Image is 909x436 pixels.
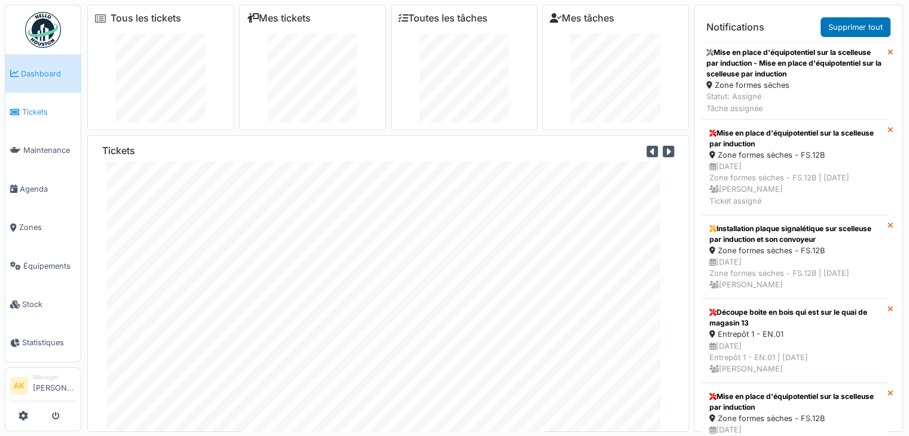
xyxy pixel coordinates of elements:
a: Tous les tickets [111,13,181,24]
a: Découpe boite en bois qui est sur le quai de magasin 13 Entrepôt 1 - EN.01 [DATE]Entrepôt 1 - EN.... [702,299,887,383]
a: Mise en place d'équipotentiel sur la scelleuse par induction - Mise en place d'équipotentiel sur ... [702,42,887,119]
div: Zone formes sèches - FS.12B [709,149,880,161]
div: Zone formes sèches - FS.12B [709,245,880,256]
div: Entrepôt 1 - EN.01 [709,328,880,340]
a: AK Manager[PERSON_NAME] [10,373,76,401]
a: Stock [5,285,81,323]
div: Mise en place d'équipotentiel sur la scelleuse par induction [709,128,880,149]
div: Découpe boite en bois qui est sur le quai de magasin 13 [709,307,880,328]
span: Dashboard [21,68,76,79]
div: [DATE] Zone formes sèches - FS.12B | [DATE] [PERSON_NAME] Ticket assigné [709,161,880,207]
span: Statistiques [22,337,76,348]
a: Équipements [5,247,81,285]
span: Zones [19,222,76,233]
a: Mes tâches [550,13,614,24]
span: Stock [22,299,76,310]
div: Mise en place d'équipotentiel sur la scelleuse par induction [709,391,880,413]
li: AK [10,377,28,395]
a: Maintenance [5,131,81,170]
a: Agenda [5,170,81,208]
div: Zone formes sèches - FS.12B [709,413,880,424]
div: Statut: Assigné Tâche assignée [706,91,883,113]
div: [DATE] Zone formes sèches - FS.12B | [DATE] [PERSON_NAME] [709,256,880,291]
span: Équipements [23,260,76,272]
span: Agenda [20,183,76,195]
div: Mise en place d'équipotentiel sur la scelleuse par induction - Mise en place d'équipotentiel sur ... [706,47,883,79]
a: Mes tickets [247,13,311,24]
div: [DATE] Entrepôt 1 - EN.01 | [DATE] [PERSON_NAME] [709,340,880,375]
h6: Tickets [102,145,135,156]
img: Badge_color-CXgf-gQk.svg [25,12,61,48]
a: Zones [5,208,81,247]
div: Manager [33,373,76,382]
a: Statistiques [5,324,81,362]
span: Tickets [22,106,76,118]
a: Toutes les tâches [399,13,488,24]
a: Dashboard [5,54,81,93]
div: Installation plaque signalétique sur scelleuse par induction et son convoyeur [709,223,880,245]
div: Zone formes sèches [706,79,883,91]
a: Tickets [5,93,81,131]
span: Maintenance [23,145,76,156]
li: [PERSON_NAME] [33,373,76,398]
h6: Notifications [706,22,764,33]
a: Supprimer tout [821,17,890,37]
a: Mise en place d'équipotentiel sur la scelleuse par induction Zone formes sèches - FS.12B [DATE]Zo... [702,119,887,215]
a: Installation plaque signalétique sur scelleuse par induction et son convoyeur Zone formes sèches ... [702,215,887,299]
